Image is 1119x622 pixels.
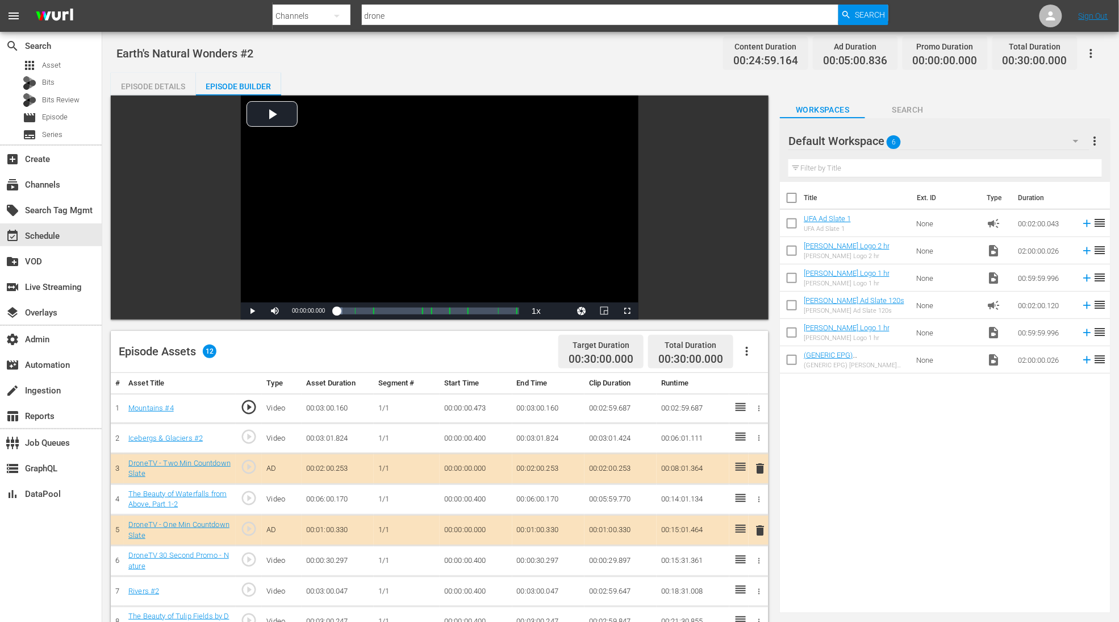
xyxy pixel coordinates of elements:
td: Video [262,484,301,515]
td: 6 [111,546,124,577]
div: Content Duration [733,39,798,55]
div: UFA Ad Slate 1 [804,225,851,233]
span: 12 [203,345,216,358]
a: DroneTV - Two Min Countdown Slate [128,459,231,478]
td: 1/1 [374,484,440,515]
th: Type [980,182,1012,214]
td: 1/1 [374,424,440,454]
th: Runtime [657,373,729,394]
td: 1/1 [374,546,440,577]
span: Video [987,271,1001,285]
span: reorder [1093,325,1107,339]
td: 02:00:00.026 [1014,346,1076,374]
a: Sign Out [1079,11,1108,20]
td: 00:01:00.330 [512,515,584,546]
td: 2 [111,424,124,454]
td: None [912,292,983,319]
svg: Add to Episode [1081,326,1093,339]
td: 00:02:59.687 [657,393,729,424]
span: Live Streaming [6,280,19,294]
span: play_circle_outline [240,428,257,445]
td: None [912,346,983,374]
div: Episode Details [111,73,196,100]
div: Ad Duration [823,39,888,55]
td: 00:02:59.687 [584,393,657,424]
td: None [912,210,983,237]
td: Video [262,424,301,454]
span: 00:00:00.000 [292,308,325,314]
td: 00:03:00.160 [512,393,584,424]
td: None [912,264,983,292]
span: more_vert [1088,134,1102,148]
td: 3 [111,453,124,484]
td: 4 [111,484,124,515]
td: 00:01:00.330 [302,515,374,546]
td: 00:00:00.400 [440,484,512,515]
a: Icebergs & Glaciers #2 [128,434,203,442]
button: Episode Details [111,73,196,96]
span: 00:24:59.164 [733,55,798,68]
a: DroneTV - One Min Countdown Slate [128,520,229,540]
th: Start Time [440,373,512,394]
th: Segment # [374,373,440,394]
span: VOD [6,255,19,268]
td: 1/1 [374,577,440,607]
span: Asset [23,59,36,72]
span: Automation [6,358,19,372]
a: UFA Ad Slate 1 [804,214,851,223]
td: AD [262,453,301,484]
svg: Add to Episode [1081,217,1093,230]
td: 00:00:00.400 [440,424,512,454]
td: 00:06:00.170 [302,484,374,515]
span: Video [987,244,1001,258]
td: 5 [111,515,124,546]
th: End Time [512,373,584,394]
th: # [111,373,124,394]
div: Episode Builder [196,73,281,100]
span: Schedule [6,229,19,243]
td: 00:03:01.424 [584,424,657,454]
span: reorder [1093,353,1107,366]
td: 1/1 [374,393,440,424]
svg: Add to Episode [1081,299,1093,312]
td: 00:59:59.996 [1014,264,1076,292]
svg: Add to Episode [1081,244,1093,257]
button: delete [753,522,767,538]
td: 00:00:00.000 [440,515,512,546]
td: 00:00:30.297 [512,546,584,577]
td: AD [262,515,301,546]
div: Total Duration [658,337,723,353]
span: menu [7,9,20,23]
span: delete [753,524,767,537]
span: Search [855,5,885,25]
button: Picture-in-Picture [593,302,616,320]
div: Total Duration [1003,39,1067,55]
div: Episode Assets [119,345,216,358]
a: Mountains #4 [128,404,174,412]
span: Job Queues [6,436,19,450]
a: [PERSON_NAME] Logo 1 hr [804,324,890,332]
td: 00:00:29.897 [584,546,657,577]
span: Overlays [6,306,19,320]
span: Episode [42,111,68,123]
a: [PERSON_NAME] Logo 2 hr [804,242,890,250]
div: Video Player [241,96,638,320]
span: Asset [42,60,61,71]
div: Promo Duration [913,39,978,55]
a: [PERSON_NAME] Ad Slate 120s [804,296,904,305]
th: Asset Duration [302,373,374,394]
span: Create [6,152,19,166]
span: Ingestion [6,384,19,397]
td: 00:05:59.770 [584,484,657,515]
span: reorder [1093,216,1107,230]
div: [PERSON_NAME] Logo 1 hr [804,334,890,342]
td: 00:00:00.400 [440,577,512,607]
button: Fullscreen [616,302,638,320]
td: 00:00:30.297 [302,546,374,577]
button: Mute [264,302,286,320]
td: 00:02:00.253 [584,453,657,484]
div: Progress Bar [336,308,519,314]
th: Type [262,373,301,394]
span: Episode [23,111,36,125]
td: 00:02:00.043 [1014,210,1076,237]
